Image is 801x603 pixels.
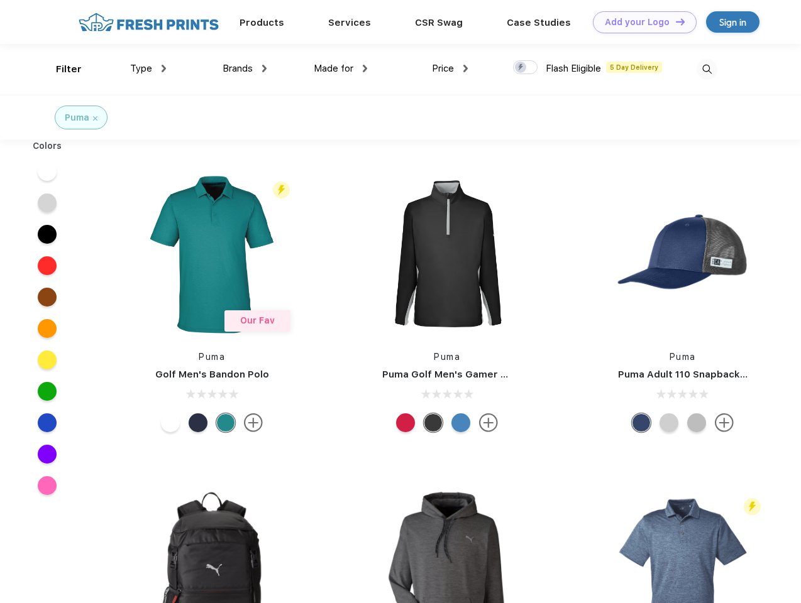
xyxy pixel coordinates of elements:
span: Made for [314,63,353,74]
div: Add your Logo [605,17,670,28]
a: Puma [434,352,460,362]
span: Type [130,63,152,74]
img: DT [676,18,685,25]
a: Services [328,17,371,28]
span: Price [432,63,454,74]
img: desktop_search.svg [697,59,717,80]
a: Golf Men's Bandon Polo [155,369,269,380]
img: fo%20logo%202.webp [75,11,223,33]
div: Peacoat with Qut Shd [632,413,651,432]
div: Filter [56,62,82,77]
img: dropdown.png [463,65,468,72]
a: Puma [670,352,696,362]
img: flash_active_toggle.svg [744,498,761,515]
img: dropdown.png [262,65,267,72]
span: 5 Day Delivery [606,62,662,73]
span: Flash Eligible [546,63,601,74]
img: more.svg [715,413,734,432]
a: Sign in [706,11,760,33]
div: Quarry Brt Whit [660,413,678,432]
img: func=resize&h=266 [128,171,296,338]
div: Bright White [161,413,180,432]
span: Brands [223,63,253,74]
a: Puma [199,352,225,362]
div: Puma [65,111,89,124]
img: more.svg [244,413,263,432]
img: func=resize&h=266 [599,171,766,338]
img: dropdown.png [162,65,166,72]
a: Puma Golf Men's Gamer Golf Quarter-Zip [382,369,581,380]
img: flash_active_toggle.svg [273,182,290,198]
div: Quarry with Brt Whit [687,413,706,432]
div: Colors [23,139,72,153]
img: filter_cancel.svg [93,116,97,121]
div: Puma Black [424,413,443,432]
img: dropdown.png [363,65,367,72]
div: Green Lagoon [216,413,235,432]
div: Ski Patrol [396,413,415,432]
div: Sign in [719,15,746,30]
div: Navy Blazer [189,413,207,432]
div: Bright Cobalt [451,413,470,432]
a: Products [240,17,284,28]
span: Our Fav [240,315,275,325]
img: more.svg [479,413,498,432]
img: func=resize&h=266 [363,171,531,338]
a: CSR Swag [415,17,463,28]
